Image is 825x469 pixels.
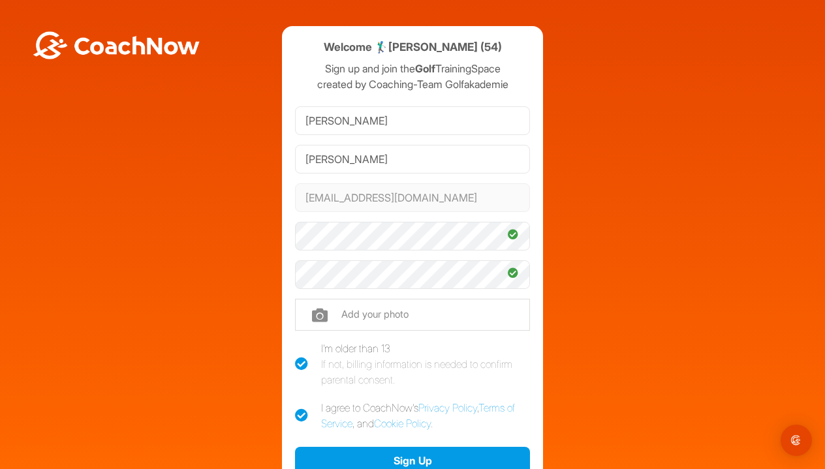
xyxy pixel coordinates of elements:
[418,401,477,414] a: Privacy Policy
[295,145,530,174] input: Last Name
[295,76,530,92] p: created by Coaching-Team Golfakademie
[295,61,530,76] p: Sign up and join the TrainingSpace
[374,417,431,430] a: Cookie Policy
[321,401,515,430] a: Terms of Service
[295,400,530,431] label: I agree to CoachNow's , , and .
[31,31,201,59] img: BwLJSsUCoWCh5upNqxVrqldRgqLPVwmV24tXu5FoVAoFEpwwqQ3VIfuoInZCoVCoTD4vwADAC3ZFMkVEQFDAAAAAElFTkSuQmCC
[321,340,530,387] div: I'm older than 13
[415,62,435,75] strong: Golf
[295,183,530,212] input: Email
[321,356,530,387] div: If not, billing information is needed to confirm parental consent.
[324,39,502,55] h4: Welcome 🏌‍♂[PERSON_NAME] (54)
[781,425,812,456] div: Open Intercom Messenger
[295,106,530,135] input: First Name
